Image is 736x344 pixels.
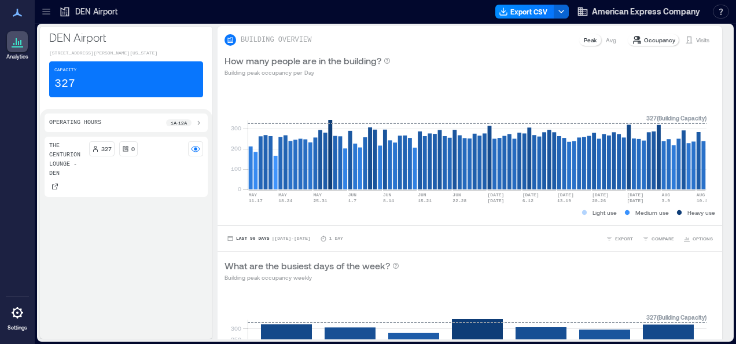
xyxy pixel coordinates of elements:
[329,235,343,242] p: 1 Day
[348,198,357,203] text: 1-7
[652,235,674,242] span: COMPARE
[3,28,32,64] a: Analytics
[348,192,357,197] text: JUN
[495,5,554,19] button: Export CSV
[231,165,241,172] tspan: 100
[231,336,241,343] tspan: 250
[593,208,617,217] p: Light use
[592,198,606,203] text: 20-26
[231,125,241,131] tspan: 300
[557,198,571,203] text: 13-19
[418,198,432,203] text: 15-21
[627,198,643,203] text: [DATE]
[635,208,669,217] p: Medium use
[54,67,76,74] p: Capacity
[573,2,704,21] button: American Express Company
[627,192,643,197] text: [DATE]
[101,144,112,153] p: 327
[49,50,203,57] p: [STREET_ADDRESS][PERSON_NAME][US_STATE]
[383,198,394,203] text: 8-14
[231,145,241,152] tspan: 200
[696,35,709,45] p: Visits
[49,29,203,45] p: DEN Airport
[383,192,392,197] text: JUN
[249,198,263,203] text: 11-17
[225,68,391,77] p: Building peak occupancy per Day
[314,192,322,197] text: MAY
[584,35,597,45] p: Peak
[3,299,31,335] a: Settings
[522,192,539,197] text: [DATE]
[662,198,671,203] text: 3-9
[522,198,533,203] text: 6-12
[452,192,461,197] text: JUN
[640,233,676,244] button: COMPARE
[687,208,715,217] p: Heavy use
[697,198,711,203] text: 10-16
[225,259,390,273] p: What are the busiest days of the week?
[278,198,292,203] text: 18-24
[75,6,117,17] p: DEN Airport
[171,119,187,126] p: 1a - 12a
[241,35,311,45] p: BUILDING OVERVIEW
[697,192,705,197] text: AUG
[6,53,28,60] p: Analytics
[592,192,609,197] text: [DATE]
[49,141,84,178] p: The Centurion Lounge - DEN
[681,233,715,244] button: OPTIONS
[225,54,381,68] p: How many people are in the building?
[592,6,700,17] span: American Express Company
[131,144,135,153] p: 0
[225,233,313,244] button: Last 90 Days |[DATE]-[DATE]
[452,198,466,203] text: 22-28
[314,198,327,203] text: 25-31
[606,35,616,45] p: Avg
[488,198,505,203] text: [DATE]
[231,325,241,332] tspan: 300
[49,118,101,127] p: Operating Hours
[557,192,574,197] text: [DATE]
[488,192,505,197] text: [DATE]
[238,185,241,192] tspan: 0
[225,273,399,282] p: Building peak occupancy weekly
[693,235,713,242] span: OPTIONS
[615,235,633,242] span: EXPORT
[249,192,257,197] text: MAY
[662,192,671,197] text: AUG
[418,192,426,197] text: JUN
[603,233,635,244] button: EXPORT
[54,76,75,92] p: 327
[278,192,287,197] text: MAY
[644,35,675,45] p: Occupancy
[8,324,27,331] p: Settings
